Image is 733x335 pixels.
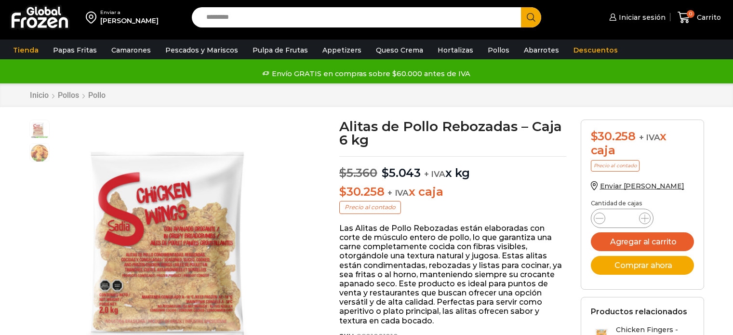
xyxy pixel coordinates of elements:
[30,144,49,163] span: alitas-de-pollo
[607,8,666,27] a: Iniciar sesión
[694,13,721,22] span: Carrito
[591,160,640,172] p: Precio al contado
[591,182,684,190] a: Enviar [PERSON_NAME]
[30,120,49,139] span: alitas-pollo
[600,182,684,190] span: Enviar [PERSON_NAME]
[339,156,566,180] p: x kg
[591,200,694,207] p: Cantidad de cajas
[339,120,566,147] h1: Alitas de Pollo Rebozadas – Caja 6 kg
[339,166,377,180] bdi: 5.360
[248,41,313,59] a: Pulpa de Frutas
[371,41,428,59] a: Queso Crema
[86,9,100,26] img: address-field-icon.svg
[591,129,598,143] span: $
[616,13,666,22] span: Iniciar sesión
[591,307,687,316] h2: Productos relacionados
[57,91,80,100] a: Pollos
[591,256,694,275] button: Comprar ahora
[613,212,631,225] input: Product quantity
[675,6,723,29] a: 0 Carrito
[88,91,106,100] a: Pollo
[639,133,660,142] span: + IVA
[100,9,159,16] div: Enviar a
[318,41,366,59] a: Appetizers
[483,41,514,59] a: Pollos
[107,41,156,59] a: Camarones
[521,7,541,27] button: Search button
[29,91,49,100] a: Inicio
[339,185,347,199] span: $
[339,185,384,199] bdi: 30.258
[687,10,694,18] span: 0
[569,41,623,59] a: Descuentos
[339,224,566,325] p: Las Alitas de Pollo Rebozadas están elaboradas con corte de músculo entero de pollo, lo que garan...
[591,130,694,158] div: x caja
[519,41,564,59] a: Abarrotes
[339,201,401,214] p: Precio al contado
[591,129,636,143] bdi: 30.258
[382,166,389,180] span: $
[382,166,421,180] bdi: 5.043
[339,185,566,199] p: x caja
[8,41,43,59] a: Tienda
[29,91,106,100] nav: Breadcrumb
[48,41,102,59] a: Papas Fritas
[387,188,409,198] span: + IVA
[433,41,478,59] a: Hortalizas
[424,169,445,179] span: + IVA
[160,41,243,59] a: Pescados y Mariscos
[339,166,347,180] span: $
[591,232,694,251] button: Agregar al carrito
[100,16,159,26] div: [PERSON_NAME]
